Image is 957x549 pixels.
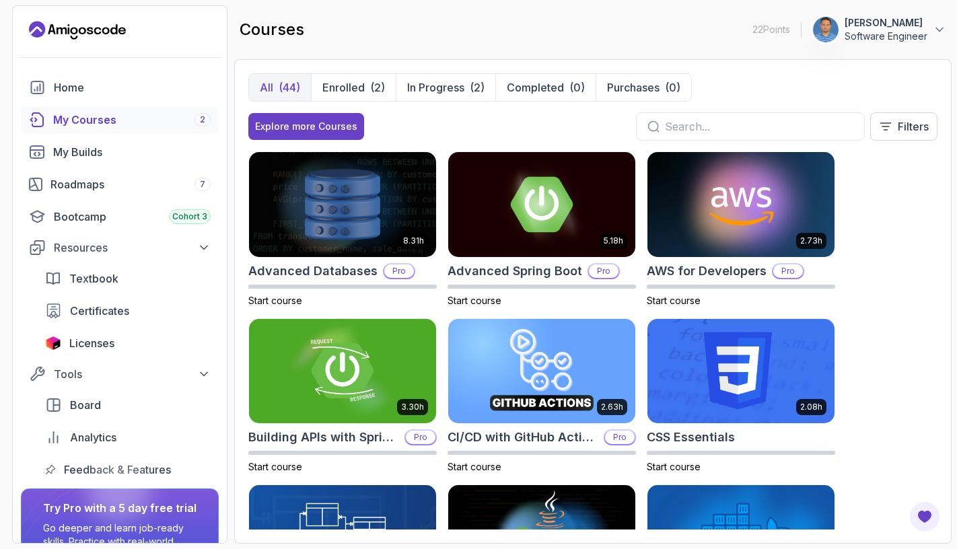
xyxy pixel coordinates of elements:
[448,428,598,447] h2: CI/CD with GitHub Actions
[507,79,564,96] p: Completed
[21,139,219,166] a: builds
[495,74,596,101] button: Completed(0)
[589,264,618,278] p: Pro
[407,79,464,96] p: In Progress
[54,209,211,225] div: Bootcamp
[45,336,61,350] img: jetbrains icon
[647,428,735,447] h2: CSS Essentials
[569,79,585,96] div: (0)
[773,264,803,278] p: Pro
[448,295,501,306] span: Start course
[29,20,126,41] a: Landing page
[37,297,219,324] a: certificates
[647,295,701,306] span: Start course
[240,19,304,40] h2: courses
[54,79,211,96] div: Home
[64,462,171,478] span: Feedback & Features
[54,240,211,256] div: Resources
[37,424,219,451] a: analytics
[21,235,219,260] button: Resources
[665,79,680,96] div: (0)
[448,262,582,281] h2: Advanced Spring Boot
[870,112,937,141] button: Filters
[172,211,207,222] span: Cohort 3
[322,79,365,96] p: Enrolled
[53,112,211,128] div: My Courses
[813,17,839,42] img: user profile image
[69,270,118,287] span: Textbook
[604,235,623,246] p: 5.18h
[401,402,424,412] p: 3.30h
[249,152,436,257] img: Advanced Databases card
[403,235,424,246] p: 8.31h
[21,362,219,386] button: Tools
[601,402,623,412] p: 2.63h
[200,179,205,190] span: 7
[448,461,501,472] span: Start course
[248,295,302,306] span: Start course
[470,79,485,96] div: (2)
[249,319,436,424] img: Building APIs with Spring Boot card
[311,74,396,101] button: Enrolled(2)
[255,120,357,133] div: Explore more Courses
[70,303,129,319] span: Certificates
[800,402,822,412] p: 2.08h
[665,118,853,135] input: Search...
[248,262,378,281] h2: Advanced Databases
[260,79,273,96] p: All
[37,392,219,418] a: board
[50,176,211,192] div: Roadmaps
[448,152,635,257] img: Advanced Spring Boot card
[448,319,635,424] img: CI/CD with GitHub Actions card
[607,79,660,96] p: Purchases
[200,114,205,125] span: 2
[812,16,946,43] button: user profile image[PERSON_NAME]Software Engineer
[21,203,219,230] a: bootcamp
[845,30,927,43] p: Software Engineer
[37,265,219,292] a: textbook
[898,118,929,135] p: Filters
[647,461,701,472] span: Start course
[70,397,101,413] span: Board
[384,264,414,278] p: Pro
[248,461,302,472] span: Start course
[21,74,219,101] a: home
[279,79,300,96] div: (44)
[54,366,211,382] div: Tools
[800,235,822,246] p: 2.73h
[406,431,435,444] p: Pro
[647,319,835,424] img: CSS Essentials card
[249,74,311,101] button: All(44)
[752,23,790,36] p: 22 Points
[248,428,399,447] h2: Building APIs with Spring Boot
[647,152,835,257] img: AWS for Developers card
[70,429,116,445] span: Analytics
[596,74,691,101] button: Purchases(0)
[248,113,364,140] button: Explore more Courses
[37,330,219,357] a: licenses
[69,335,114,351] span: Licenses
[53,144,211,160] div: My Builds
[874,465,957,529] iframe: chat widget
[647,262,767,281] h2: AWS for Developers
[37,456,219,483] a: feedback
[370,79,385,96] div: (2)
[605,431,635,444] p: Pro
[21,171,219,198] a: roadmaps
[845,16,927,30] p: [PERSON_NAME]
[396,74,495,101] button: In Progress(2)
[21,106,219,133] a: courses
